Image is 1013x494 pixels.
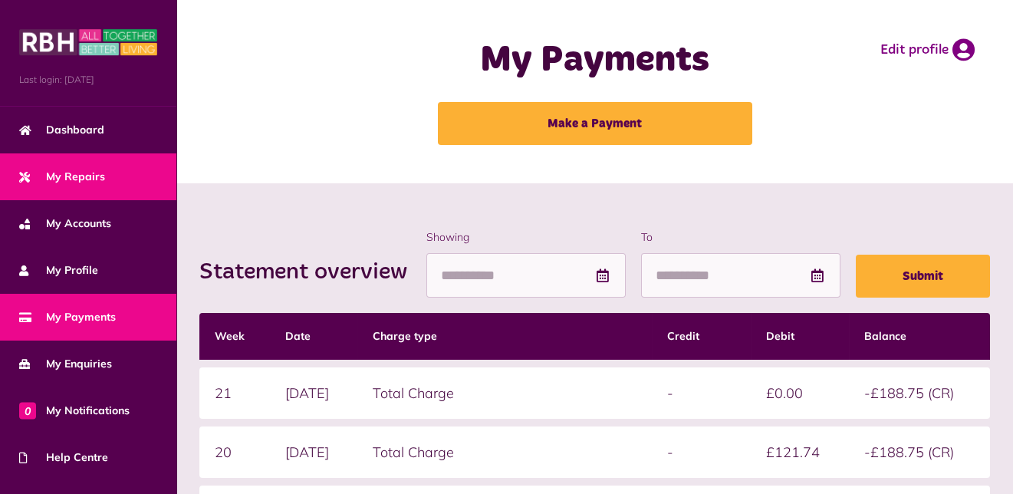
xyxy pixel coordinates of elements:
label: To [641,229,840,245]
th: Week [199,313,270,360]
button: Submit [856,255,990,298]
td: -£188.75 (CR) [849,426,990,478]
h2: Statement overview [199,259,423,286]
td: 20 [199,426,270,478]
span: My Payments [19,309,116,325]
td: £121.74 [751,426,850,478]
td: [DATE] [270,426,357,478]
label: Showing [426,229,626,245]
span: Last login: [DATE] [19,73,157,87]
td: £0.00 [751,367,850,419]
th: Credit [652,313,751,360]
span: 0 [19,402,36,419]
td: 21 [199,367,270,419]
span: My Profile [19,262,98,278]
td: -£188.75 (CR) [849,367,990,419]
span: My Enquiries [19,356,112,372]
span: Help Centre [19,450,108,466]
h1: My Payments [401,38,789,83]
td: Total Charge [357,367,653,419]
a: Edit profile [880,38,975,61]
td: Total Charge [357,426,653,478]
span: My Notifications [19,403,130,419]
span: My Accounts [19,216,111,232]
td: [DATE] [270,367,357,419]
span: Dashboard [19,122,104,138]
th: Date [270,313,357,360]
th: Debit [751,313,850,360]
td: - [652,426,751,478]
td: - [652,367,751,419]
img: MyRBH [19,27,157,58]
th: Charge type [357,313,653,360]
span: My Repairs [19,169,105,185]
a: Make a Payment [438,102,752,145]
th: Balance [849,313,990,360]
